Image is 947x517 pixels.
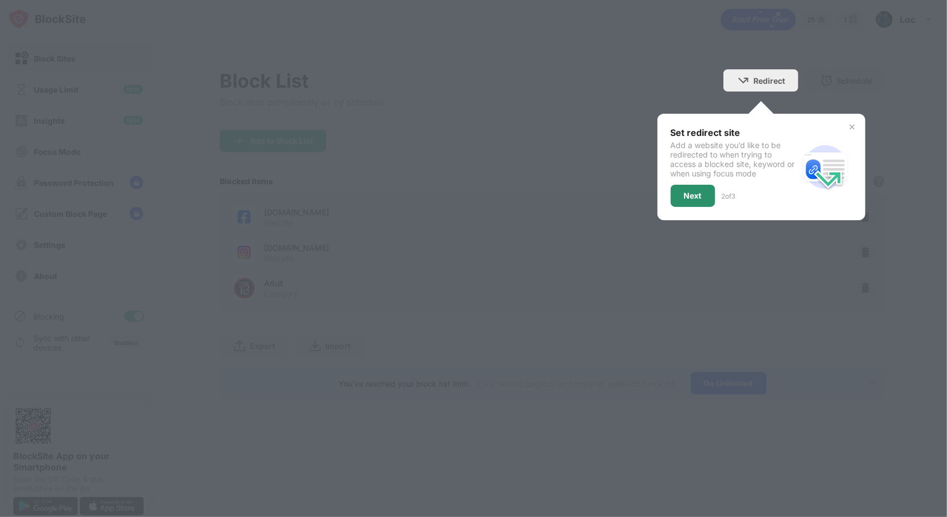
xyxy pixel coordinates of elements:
div: Redirect [753,76,785,85]
img: redirect.svg [799,140,852,194]
div: Add a website you’d like to be redirected to when trying to access a blocked site, keyword or whe... [671,140,799,178]
img: x-button.svg [848,123,857,131]
div: Set redirect site [671,127,799,138]
div: 2 of 3 [722,192,736,200]
div: Next [684,191,702,200]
